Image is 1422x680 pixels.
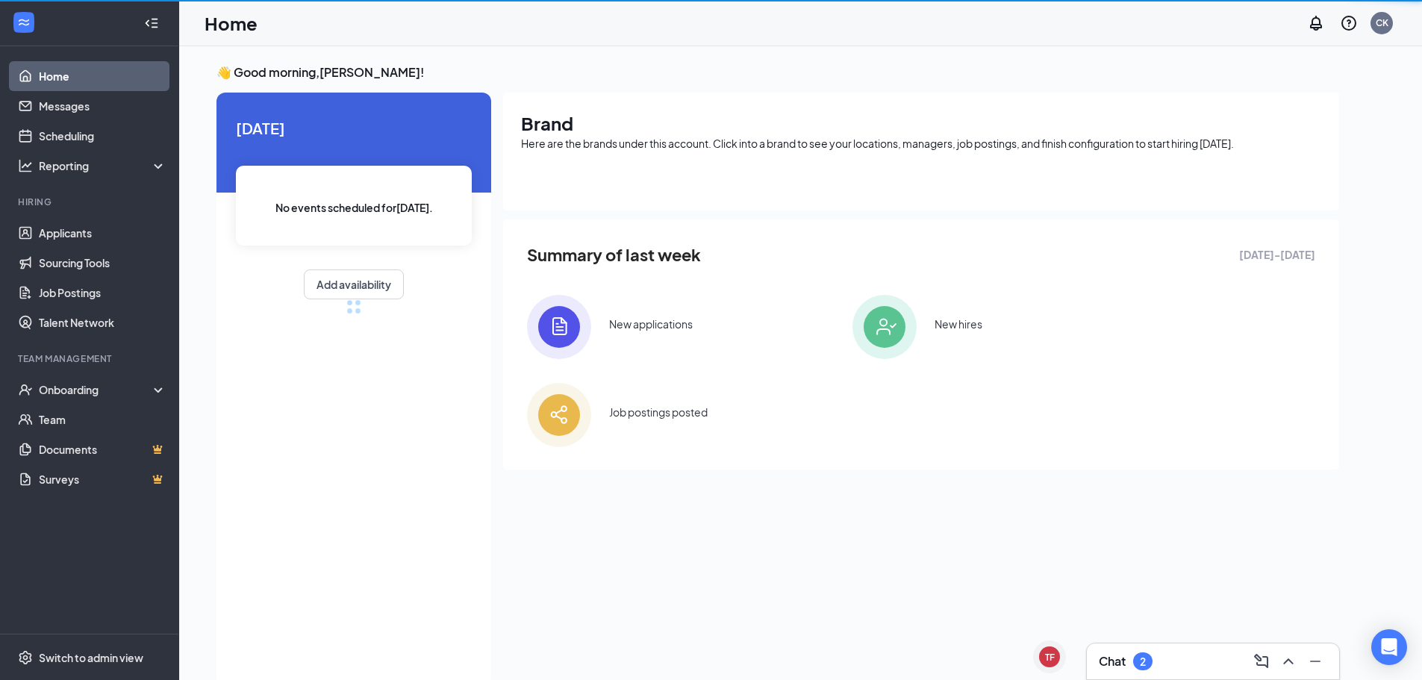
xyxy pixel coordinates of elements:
[527,242,701,268] span: Summary of last week
[216,64,1339,81] h3: 👋 Good morning, [PERSON_NAME] !
[18,352,163,365] div: Team Management
[39,218,166,248] a: Applicants
[1253,652,1270,670] svg: ComposeMessage
[1239,246,1315,263] span: [DATE] - [DATE]
[1371,629,1407,665] div: Open Intercom Messenger
[1276,649,1300,673] button: ChevronUp
[39,382,154,397] div: Onboarding
[1306,652,1324,670] svg: Minimize
[1140,655,1146,668] div: 2
[39,464,166,494] a: SurveysCrown
[1279,652,1297,670] svg: ChevronUp
[205,10,258,36] h1: Home
[18,650,33,665] svg: Settings
[39,248,166,278] a: Sourcing Tools
[18,196,163,208] div: Hiring
[609,405,708,419] div: Job postings posted
[521,110,1321,136] h1: Brand
[144,16,159,31] svg: Collapse
[39,278,166,308] a: Job Postings
[1250,649,1273,673] button: ComposeMessage
[1376,16,1388,29] div: CK
[18,382,33,397] svg: UserCheck
[39,91,166,121] a: Messages
[527,383,591,447] img: icon
[852,295,917,359] img: icon
[39,650,143,665] div: Switch to admin view
[39,121,166,151] a: Scheduling
[39,434,166,464] a: DocumentsCrown
[39,405,166,434] a: Team
[935,316,982,331] div: New hires
[16,15,31,30] svg: WorkstreamLogo
[18,158,33,173] svg: Analysis
[1303,649,1327,673] button: Minimize
[1307,14,1325,32] svg: Notifications
[1340,14,1358,32] svg: QuestionInfo
[304,269,404,299] button: Add availability
[275,199,433,216] span: No events scheduled for [DATE] .
[609,316,693,331] div: New applications
[39,308,166,337] a: Talent Network
[527,295,591,359] img: icon
[521,136,1321,151] div: Here are the brands under this account. Click into a brand to see your locations, managers, job p...
[39,61,166,91] a: Home
[1045,651,1055,664] div: TF
[39,158,167,173] div: Reporting
[346,299,361,314] div: loading meetings...
[1099,653,1126,670] h3: Chat
[236,116,472,140] span: [DATE]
